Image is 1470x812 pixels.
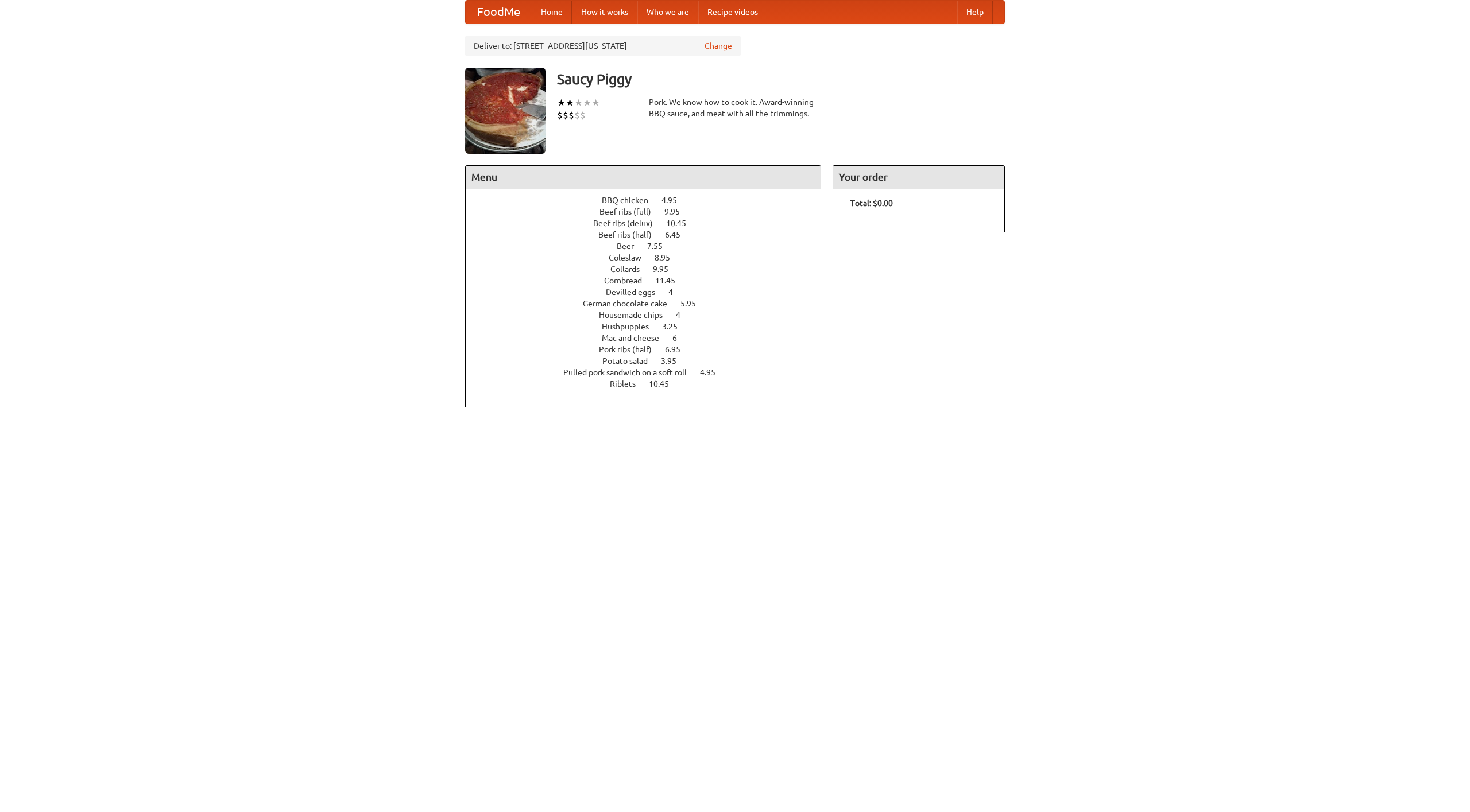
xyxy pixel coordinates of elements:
li: ★ [574,96,583,109]
a: How it works [572,1,637,24]
span: Coleslaw [609,253,653,262]
span: 6 [672,333,688,343]
span: Beef ribs (half) [598,230,663,239]
span: 8.95 [655,253,682,262]
span: 6.45 [665,230,692,239]
span: 4.95 [661,196,688,205]
div: Pork. We know how to cook it. Award-winning BBQ sauce, and meat with all the trimmings. [649,96,821,119]
span: Beef ribs (full) [599,207,663,216]
span: 9.95 [653,265,680,274]
span: Hushpuppies [602,322,660,331]
a: Recipe videos [698,1,767,24]
span: Housemade chips [599,310,674,320]
span: Devilled eggs [606,287,667,297]
a: Hushpuppies 3.25 [602,322,699,331]
span: Collards [610,265,651,274]
img: angular.jpg [465,68,546,154]
span: 5.95 [680,299,707,308]
span: Riblets [610,379,647,388]
b: Total: $0.00 [850,199,893,208]
span: Mac and cheese [602,333,671,343]
a: Beef ribs (half) 6.45 [598,230,702,239]
span: 4.95 [700,368,727,377]
a: Mac and cheese 6 [602,333,698,343]
span: German chocolate cake [583,299,679,308]
a: Collards 9.95 [610,265,690,274]
li: $ [563,109,568,122]
li: $ [557,109,563,122]
span: 3.95 [661,356,688,366]
span: Potato salad [602,356,659,366]
a: Home [532,1,572,24]
li: $ [574,109,580,122]
li: ★ [566,96,574,109]
h4: Your order [833,166,1004,189]
div: Deliver to: [STREET_ADDRESS][US_STATE] [465,36,741,56]
span: 9.95 [664,207,691,216]
span: Pulled pork sandwich on a soft roll [563,368,698,377]
span: Cornbread [604,276,653,285]
span: 11.45 [655,276,687,285]
span: 7.55 [647,242,674,251]
span: Beef ribs (delux) [593,219,664,228]
a: Cornbread 11.45 [604,276,697,285]
a: Pulled pork sandwich on a soft roll 4.95 [563,368,737,377]
span: 4 [676,310,692,320]
a: Beef ribs (full) 9.95 [599,207,701,216]
h4: Menu [466,166,821,189]
span: 10.45 [666,219,698,228]
li: $ [580,109,586,122]
a: Riblets 10.45 [610,379,690,388]
a: Who we are [637,1,698,24]
span: 10.45 [649,379,680,388]
li: ★ [557,96,566,109]
a: Pork ribs (half) 6.95 [599,345,702,354]
a: Devilled eggs 4 [606,287,694,297]
a: Help [957,1,993,24]
a: FoodMe [466,1,532,24]
li: ★ [583,96,591,109]
li: ★ [591,96,600,109]
span: 4 [668,287,684,297]
span: BBQ chicken [602,196,660,205]
a: German chocolate cake 5.95 [583,299,717,308]
a: Beer 7.55 [617,242,684,251]
a: BBQ chicken 4.95 [602,196,698,205]
span: 3.25 [662,322,689,331]
span: Beer [617,242,645,251]
a: Change [705,40,732,52]
a: Coleslaw 8.95 [609,253,691,262]
li: $ [568,109,574,122]
a: Beef ribs (delux) 10.45 [593,219,707,228]
span: 6.95 [665,345,692,354]
h3: Saucy Piggy [557,68,1005,91]
a: Potato salad 3.95 [602,356,698,366]
span: Pork ribs (half) [599,345,663,354]
a: Housemade chips 4 [599,310,702,320]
